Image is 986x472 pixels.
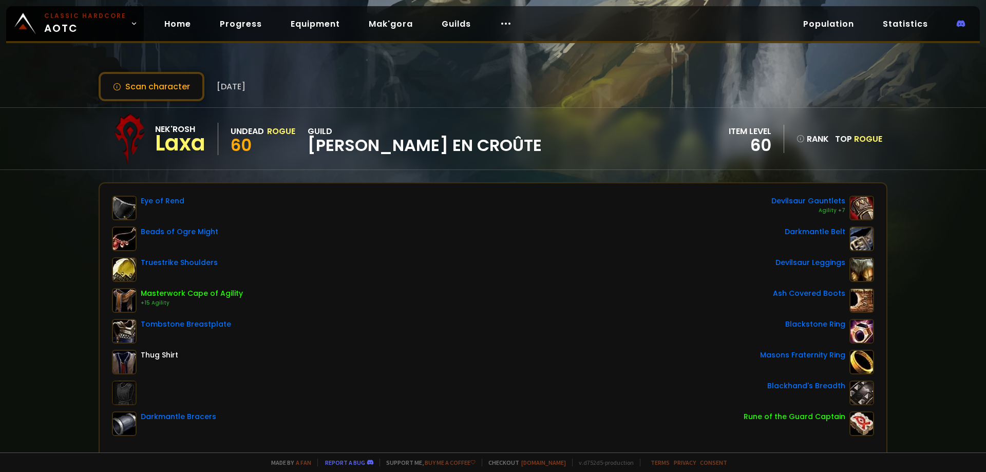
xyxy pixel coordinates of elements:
[700,459,727,466] a: Consent
[729,125,771,138] div: item level
[141,226,218,237] div: Beads of Ogre Might
[112,196,137,220] img: item-12587
[854,133,882,145] span: Rogue
[99,72,204,101] button: Scan character
[849,411,874,436] img: item-19120
[141,288,243,299] div: Masterwork Cape of Agility
[231,125,264,138] div: Undead
[775,257,845,268] div: Devilsaur Leggings
[771,206,845,215] div: Agility +7
[44,11,126,36] span: AOTC
[141,299,243,307] div: +15 Agility
[296,459,311,466] a: a fan
[231,134,252,157] span: 60
[308,125,542,153] div: guild
[849,350,874,374] img: item-9533
[141,411,216,422] div: Darkmantle Bracers
[849,257,874,282] img: item-15062
[729,138,771,153] div: 60
[44,11,126,21] small: Classic Hardcore
[155,136,205,151] div: Laxa
[651,459,670,466] a: Terms
[849,196,874,220] img: item-15063
[112,350,137,374] img: item-2105
[875,13,936,34] a: Statistics
[785,226,845,237] div: Darkmantle Belt
[795,13,862,34] a: Population
[361,13,421,34] a: Mak'gora
[325,459,365,466] a: Report a bug
[141,196,184,206] div: Eye of Rend
[849,319,874,344] img: item-17713
[155,123,205,136] div: Nek'Rosh
[771,196,845,206] div: Devilsaur Gauntlets
[572,459,634,466] span: v. d752d5 - production
[744,411,845,422] div: Rune of the Guard Captain
[767,381,845,391] div: Blackhand's Breadth
[112,319,137,344] img: item-13944
[521,459,566,466] a: [DOMAIN_NAME]
[773,288,845,299] div: Ash Covered Boots
[112,411,137,436] img: item-22004
[212,13,270,34] a: Progress
[785,319,845,330] div: Blackstone Ring
[217,80,245,93] span: [DATE]
[674,459,696,466] a: Privacy
[265,459,311,466] span: Made by
[433,13,479,34] a: Guilds
[112,257,137,282] img: item-12927
[308,138,542,153] span: [PERSON_NAME] en Croûte
[282,13,348,34] a: Equipment
[835,133,882,145] div: Top
[380,459,476,466] span: Support me,
[141,350,178,361] div: Thug Shirt
[141,319,231,330] div: Tombstone Breastplate
[760,350,845,361] div: Masons Fraternity Ring
[849,288,874,313] img: item-18716
[141,257,218,268] div: Truestrike Shoulders
[425,459,476,466] a: Buy me a coffee
[849,226,874,251] img: item-22002
[267,125,295,138] div: Rogue
[6,6,144,41] a: Classic HardcoreAOTC
[849,381,874,405] img: item-13965
[112,288,137,313] img: item-10267
[156,13,199,34] a: Home
[797,133,829,145] div: rank
[482,459,566,466] span: Checkout
[112,226,137,251] img: item-22150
